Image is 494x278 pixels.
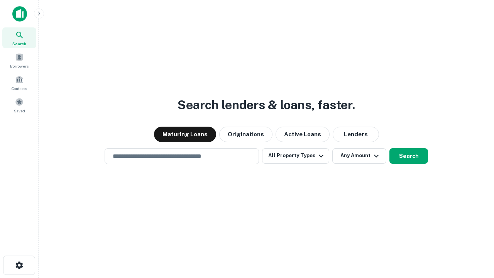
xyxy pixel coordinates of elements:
[12,6,27,22] img: capitalize-icon.png
[2,50,36,71] a: Borrowers
[178,96,355,114] h3: Search lenders & loans, faster.
[14,108,25,114] span: Saved
[12,85,27,92] span: Contacts
[333,127,379,142] button: Lenders
[455,216,494,253] iframe: Chat Widget
[2,72,36,93] a: Contacts
[154,127,216,142] button: Maturing Loans
[332,148,386,164] button: Any Amount
[2,27,36,48] a: Search
[2,95,36,115] a: Saved
[10,63,29,69] span: Borrowers
[389,148,428,164] button: Search
[262,148,329,164] button: All Property Types
[12,41,26,47] span: Search
[276,127,330,142] button: Active Loans
[219,127,272,142] button: Originations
